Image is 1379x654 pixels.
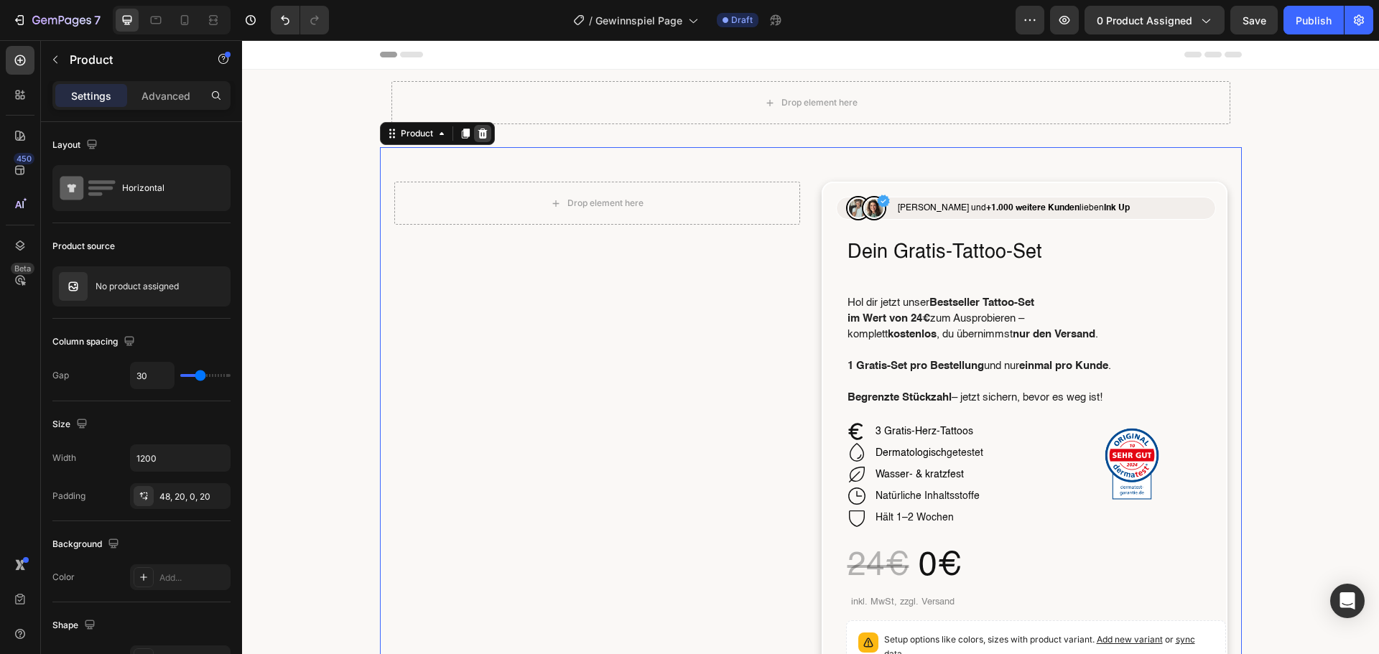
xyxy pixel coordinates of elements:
div: Drop element here [539,57,616,68]
strong: Bestseller Tattoo-Set [687,257,792,268]
s: 24€ [605,510,667,543]
p: No product assigned [96,281,179,291]
span: 0€ [677,510,720,543]
p: Settings [71,88,111,103]
span: 3 Gratis-Herz-Tattoos [633,386,731,396]
span: [PERSON_NAME] und lieben [656,164,888,172]
img: Kunde 2 [621,157,643,179]
span: getestet [705,408,741,418]
img: no image transparent [59,272,88,301]
input: Auto [131,363,174,388]
b: Ink Up [862,164,888,172]
div: Horizontal [122,172,210,205]
div: Product source [52,240,115,253]
input: Auto [131,445,230,471]
span: Natürliche Inhaltsstoffe [633,451,738,461]
span: Dein Gratis-Tattoo-Set [605,202,800,222]
span: Wasser- & kratzfest [633,429,722,439]
div: Beta [11,263,34,274]
span: Hol dir jetzt unser [605,257,792,268]
div: Publish [1296,13,1332,28]
span: Gewinnspiel Page [595,13,682,28]
strong: einmal pro Kunde [777,320,866,331]
div: Width [52,452,76,464]
button: Save [1230,6,1278,34]
div: 450 [14,153,34,164]
span: und nur . [605,320,869,331]
div: Column spacing [52,332,138,352]
div: Undo/Redo [271,6,329,34]
span: – jetzt sichern, bevor es weg ist! [605,352,860,363]
strong: 1 Gratis-Set pro Bestellung [605,320,742,331]
span: zum Ausprobieren – [605,273,782,284]
button: Publish [1283,6,1344,34]
button: 0 product assigned [1085,6,1225,34]
p: Product [70,51,192,68]
span: Dermatologisch [633,408,705,418]
div: 48, 20, 0, 20 [159,490,227,503]
span: / [589,13,593,28]
div: Color [52,571,75,584]
p: Advanced [141,88,190,103]
span: Add new variant [855,594,921,604]
div: Background [52,535,122,554]
span: inkl. MwSt, zzgl. Versand [609,557,712,566]
div: Drop element here [325,157,401,169]
div: Padding [52,490,85,503]
strong: Begrenzte Stückzahl [605,352,710,363]
strong: im Wert von 24€ [605,273,688,284]
p: Setup options like colors, sizes with product variant. [642,592,972,621]
div: Shape [52,616,98,635]
span: Hält 1–2 Wochen [633,472,712,482]
b: +1.000 weitere Kunden [744,164,837,172]
img: Kunde 1 [605,157,627,179]
span: Save [1243,14,1266,27]
strong: kostenlos [646,289,695,299]
p: 7 [94,11,101,29]
strong: nur den Versand [771,289,853,299]
div: Size [52,415,90,434]
button: 7 [6,6,107,34]
iframe: Design area [242,40,1379,654]
span: Draft [731,14,753,27]
img: gempages_547997124671833035-a2d9599e-f0a4-490b-9371-14f7af4e13db.png [855,380,924,473]
span: komplett , du übernimmst . [605,289,856,299]
div: Open Intercom Messenger [1330,584,1365,618]
div: Add... [159,571,227,584]
div: Layout [52,136,101,155]
span: 0 product assigned [1097,13,1192,28]
div: Gap [52,369,69,382]
div: Product [156,87,194,100]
